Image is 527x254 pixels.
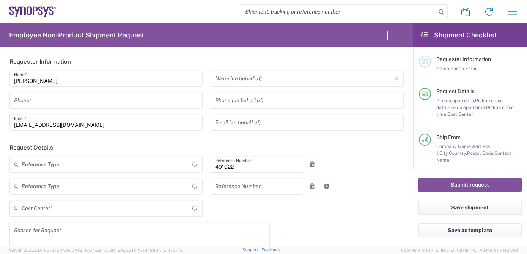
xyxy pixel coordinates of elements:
[436,56,491,62] span: Requester Information
[9,144,53,151] h2: Request Details
[261,248,281,252] a: Feedback
[447,104,486,110] span: Pickup open time,
[450,65,465,71] span: Phone,
[449,150,467,156] span: Country,
[401,247,518,254] span: Copyright © [DATE]-[DATE] Agistix Inc., All Rights Reserved
[418,178,522,192] button: Submit request
[467,150,494,156] span: Postal Code,
[436,65,450,71] span: Name,
[239,5,436,19] input: Shipment, tracking or reference number
[420,31,497,40] h2: Shipment Checklist
[322,181,332,192] a: Add Reference
[465,65,478,71] span: Email
[9,58,71,65] h2: Requester Information
[439,150,449,156] span: City,
[436,88,475,94] span: Request Details
[307,159,318,170] a: Remove Reference
[242,248,261,252] a: Support
[436,143,472,149] span: Company Name,
[9,248,101,252] span: Server: 2025.21.0-667a72bf6fa
[447,111,473,117] span: Cost Center
[9,31,144,40] h2: Employee Non-Product Shipment Request
[154,248,182,252] span: [DATE] 11:51:43
[307,181,318,192] a: Remove Reference
[436,98,475,103] span: Pickup open date,
[436,134,461,140] span: Ship From
[418,201,522,215] button: Save shipment
[104,248,182,252] span: Client: 2025.21.0-f0c8481
[418,223,522,237] button: Save as template
[70,248,101,252] span: [DATE] 10:54:32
